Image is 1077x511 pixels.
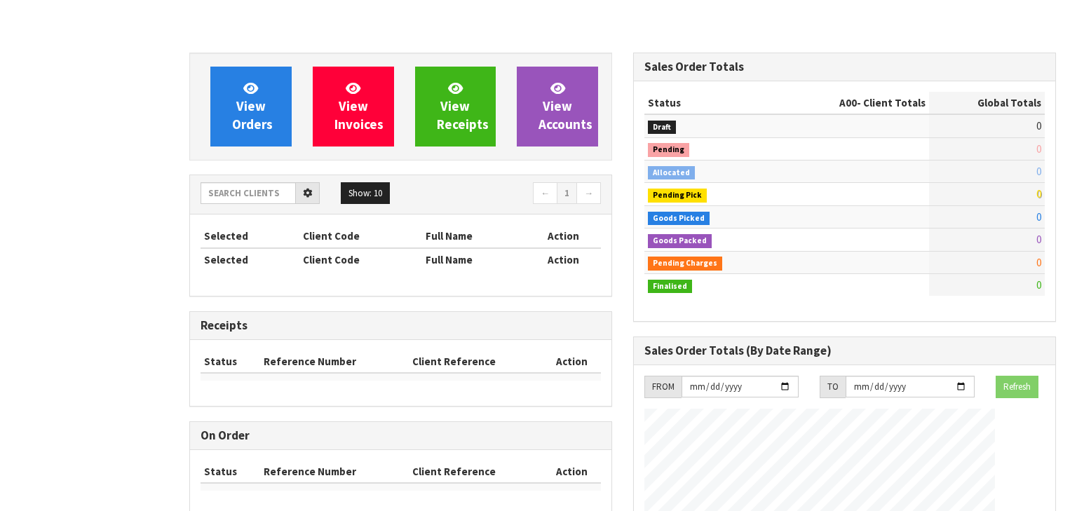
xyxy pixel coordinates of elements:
span: Draft [648,121,676,135]
th: Client Reference [409,461,543,483]
span: 0 [1036,210,1041,224]
th: Action [527,248,601,271]
button: Refresh [996,376,1038,398]
span: Finalised [648,280,692,294]
span: Goods Packed [648,234,712,248]
th: Client Code [299,225,423,247]
th: Selected [201,248,299,271]
a: 1 [557,182,577,205]
th: Full Name [422,248,527,271]
span: Pending [648,143,689,157]
div: FROM [644,376,682,398]
th: Client Reference [409,350,543,373]
input: Search clients [201,182,296,204]
h3: Sales Order Totals [644,60,1045,74]
span: 0 [1036,256,1041,269]
span: 0 [1036,142,1041,156]
span: Goods Picked [648,212,710,226]
span: 0 [1036,187,1041,200]
h3: Sales Order Totals (By Date Range) [644,344,1045,357]
a: ← [533,182,557,205]
th: Action [543,461,601,483]
h3: On Order [201,429,601,442]
th: Status [201,350,260,373]
span: 0 [1036,119,1041,132]
th: Status [644,92,777,114]
span: Pending Pick [648,189,707,203]
button: Show: 10 [341,182,390,205]
div: TO [820,376,846,398]
th: - Client Totals [777,92,929,114]
a: ViewOrders [210,67,292,147]
span: 0 [1036,278,1041,292]
span: View Orders [232,80,273,132]
th: Action [543,350,601,373]
a: ViewReceipts [415,67,496,147]
th: Reference Number [260,350,409,373]
span: Allocated [648,166,695,180]
th: Selected [201,225,299,247]
th: Full Name [422,225,527,247]
span: Pending Charges [648,257,722,271]
th: Reference Number [260,461,409,483]
a: → [576,182,601,205]
th: Action [527,225,601,247]
h3: Receipts [201,319,601,332]
th: Global Totals [929,92,1045,114]
span: View Accounts [538,80,592,132]
a: ViewInvoices [313,67,394,147]
span: 0 [1036,233,1041,246]
span: A00 [839,96,857,109]
nav: Page navigation [411,182,601,207]
a: ViewAccounts [517,67,598,147]
th: Client Code [299,248,423,271]
span: View Receipts [437,80,489,132]
th: Status [201,461,260,483]
span: 0 [1036,165,1041,178]
span: View Invoices [334,80,384,132]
